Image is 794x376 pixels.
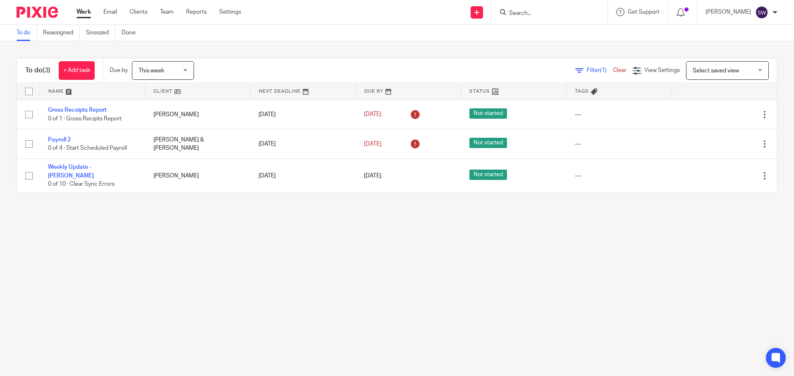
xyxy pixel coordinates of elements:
[145,100,251,129] td: [PERSON_NAME]
[364,141,381,147] span: [DATE]
[575,110,664,119] div: ---
[25,66,50,75] h1: To do
[469,170,507,180] span: Not started
[103,8,117,16] a: Email
[508,10,583,17] input: Search
[48,145,127,151] span: 0 of 4 · Start Scheduled Payroll
[575,172,664,180] div: ---
[219,8,241,16] a: Settings
[250,129,356,158] td: [DATE]
[186,8,207,16] a: Reports
[48,181,115,187] span: 0 of 10 · Clear Sync Errors
[600,67,607,73] span: (1)
[575,140,664,148] div: ---
[250,100,356,129] td: [DATE]
[145,129,251,158] td: [PERSON_NAME] & [PERSON_NAME]
[59,61,95,80] a: + Add task
[110,66,128,74] p: Due by
[644,67,680,73] span: View Settings
[122,25,142,41] a: Done
[17,25,37,41] a: To do
[469,108,507,119] span: Not started
[17,7,58,18] img: Pixie
[706,8,751,16] p: [PERSON_NAME]
[77,8,91,16] a: Work
[755,6,768,19] img: svg%3E
[86,25,115,41] a: Snoozed
[250,159,356,193] td: [DATE]
[129,8,148,16] a: Clients
[48,107,107,113] a: Gross Receipts Report
[145,159,251,193] td: [PERSON_NAME]
[364,112,381,117] span: [DATE]
[48,137,71,143] a: Payroll 2
[43,25,80,41] a: Reassigned
[160,8,174,16] a: Team
[48,164,94,178] a: Weekly Update - [PERSON_NAME]
[364,173,381,179] span: [DATE]
[575,89,589,93] span: Tags
[628,9,660,15] span: Get Support
[587,67,613,73] span: Filter
[693,68,739,74] span: Select saved view
[613,67,627,73] a: Clear
[43,67,50,74] span: (3)
[469,138,507,148] span: Not started
[48,116,122,122] span: 0 of 1 · Gross Recipts Report
[139,68,164,74] span: This week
